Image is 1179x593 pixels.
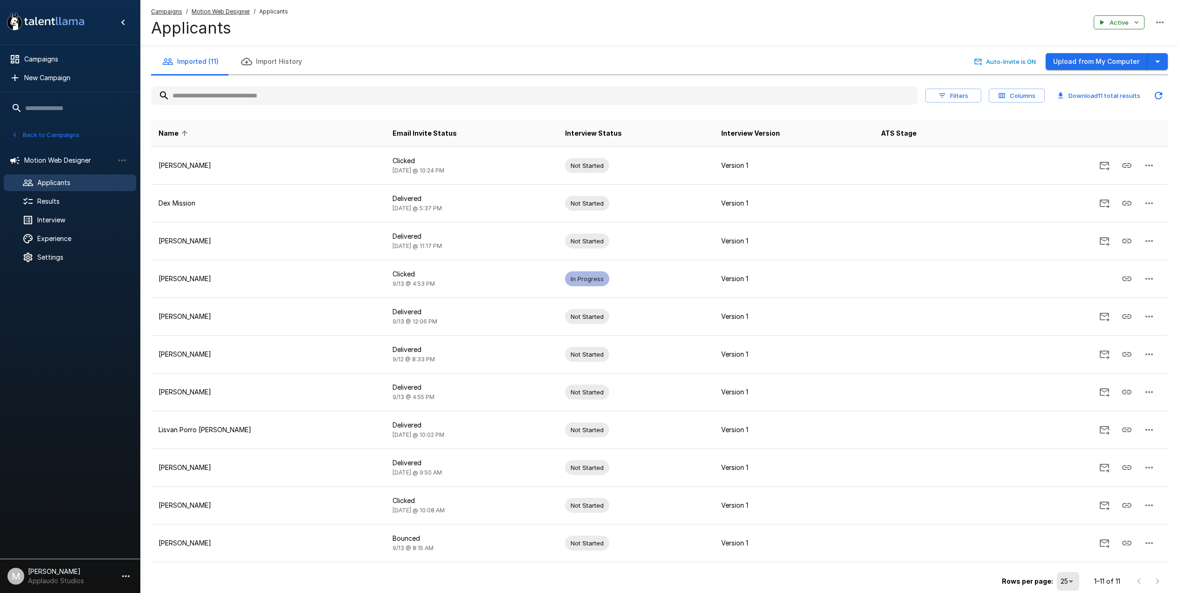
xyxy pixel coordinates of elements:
[393,242,442,249] span: [DATE] @ 11:17 PM
[230,48,313,75] button: Import History
[151,48,230,75] button: Imported (11)
[1116,501,1138,509] span: Copy Interview Link
[1093,387,1116,395] span: Send Invitation
[393,318,437,325] span: 9/13 @ 12:06 PM
[393,431,444,438] span: [DATE] @ 10:02 PM
[393,534,550,543] p: Bounced
[1116,425,1138,433] span: Copy Interview Link
[1093,538,1116,546] span: Send Invitation
[565,161,609,170] span: Not Started
[721,161,867,170] p: Version 1
[159,425,378,434] p: Lisvan Porro [PERSON_NAME]
[925,89,981,103] button: Filters
[721,425,867,434] p: Version 1
[565,501,609,510] span: Not Started
[721,312,867,321] p: Version 1
[721,128,780,139] span: Interview Version
[1046,53,1147,70] button: Upload from My Computer
[393,307,550,317] p: Delivered
[565,312,609,321] span: Not Started
[1116,236,1138,244] span: Copy Interview Link
[721,350,867,359] p: Version 1
[393,280,435,287] span: 9/13 @ 4:53 PM
[393,232,550,241] p: Delivered
[721,387,867,397] p: Version 1
[254,7,255,16] span: /
[393,421,550,430] p: Delivered
[159,350,378,359] p: [PERSON_NAME]
[159,128,191,139] span: Name
[1093,501,1116,509] span: Send Invitation
[393,383,550,392] p: Delivered
[565,350,609,359] span: Not Started
[159,274,378,283] p: [PERSON_NAME]
[721,274,867,283] p: Version 1
[1093,236,1116,244] span: Send Invitation
[393,345,550,354] p: Delivered
[159,463,378,472] p: [PERSON_NAME]
[186,7,188,16] span: /
[393,393,434,400] span: 9/13 @ 4:55 PM
[721,463,867,472] p: Version 1
[1093,463,1116,471] span: Send Invitation
[881,128,917,139] span: ATS Stage
[1094,577,1120,586] p: 1–11 of 11
[565,199,609,208] span: Not Started
[565,539,609,548] span: Not Started
[393,156,550,165] p: Clicked
[989,89,1045,103] button: Columns
[393,194,550,203] p: Delivered
[721,236,867,246] p: Version 1
[1116,199,1138,207] span: Copy Interview Link
[1093,425,1116,433] span: Send Invitation
[159,501,378,510] p: [PERSON_NAME]
[565,463,609,472] span: Not Started
[159,387,378,397] p: [PERSON_NAME]
[159,236,378,246] p: [PERSON_NAME]
[565,426,609,434] span: Not Started
[1052,89,1145,103] button: Download11 total results
[1116,312,1138,320] span: Copy Interview Link
[565,128,622,139] span: Interview Status
[393,269,550,279] p: Clicked
[1093,312,1116,320] span: Send Invitation
[393,496,550,505] p: Clicked
[721,199,867,208] p: Version 1
[565,237,609,246] span: Not Started
[159,312,378,321] p: [PERSON_NAME]
[1057,572,1079,591] div: 25
[151,8,182,15] u: Campaigns
[565,388,609,397] span: Not Started
[151,18,288,38] h4: Applicants
[393,545,434,552] span: 9/13 @ 8:15 AM
[159,161,378,170] p: [PERSON_NAME]
[1116,538,1138,546] span: Copy Interview Link
[1002,577,1053,586] p: Rows per page:
[192,8,250,15] u: Motion Web Designer
[393,356,435,363] span: 9/12 @ 8:33 PM
[1116,387,1138,395] span: Copy Interview Link
[393,167,444,174] span: [DATE] @ 10:24 PM
[393,128,457,139] span: Email Invite Status
[159,538,378,548] p: [PERSON_NAME]
[159,199,378,208] p: Dex Mission
[1116,274,1138,282] span: Copy Interview Link
[1093,199,1116,207] span: Send Invitation
[565,275,609,283] span: In Progress
[259,7,288,16] span: Applicants
[1116,161,1138,169] span: Copy Interview Link
[1093,350,1116,358] span: Send Invitation
[393,458,550,468] p: Delivered
[721,501,867,510] p: Version 1
[1116,463,1138,471] span: Copy Interview Link
[393,469,442,476] span: [DATE] @ 9:50 AM
[393,205,442,212] span: [DATE] @ 5:37 PM
[1149,86,1168,105] button: Updated Today - 7:10 AM
[1094,15,1145,30] button: Active
[972,55,1038,69] button: Auto-Invite is ON
[721,538,867,548] p: Version 1
[1116,350,1138,358] span: Copy Interview Link
[393,507,445,514] span: [DATE] @ 10:08 AM
[1093,161,1116,169] span: Send Invitation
